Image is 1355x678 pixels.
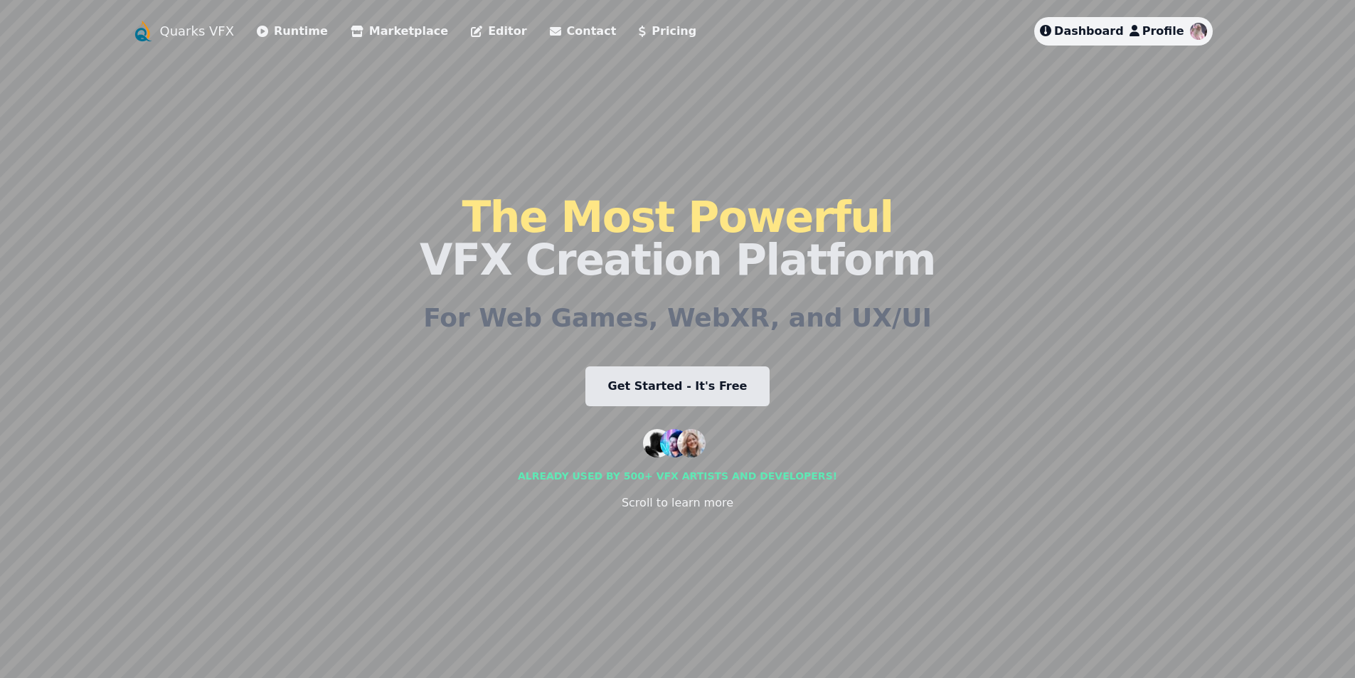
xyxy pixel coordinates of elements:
[639,23,696,40] a: Pricing
[622,494,733,512] div: Scroll to learn more
[420,196,935,281] h1: VFX Creation Platform
[585,366,770,406] a: Get Started - It's Free
[643,429,671,457] img: customer 1
[1130,23,1184,40] a: Profile
[423,304,932,332] h2: For Web Games, WebXR, and UX/UI
[160,21,235,41] a: Quarks VFX
[462,192,893,242] span: The Most Powerful
[518,469,837,483] div: Already used by 500+ vfx artists and developers!
[677,429,706,457] img: customer 3
[550,23,617,40] a: Contact
[351,23,448,40] a: Marketplace
[660,429,689,457] img: customer 2
[1054,24,1124,38] span: Dashboard
[257,23,328,40] a: Runtime
[1142,24,1184,38] span: Profile
[471,23,526,40] a: Editor
[1190,23,1207,40] img: evgenya profile image
[1040,23,1124,40] a: Dashboard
